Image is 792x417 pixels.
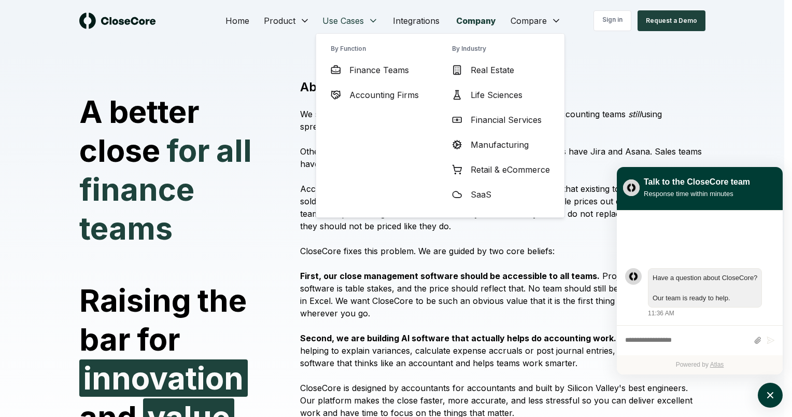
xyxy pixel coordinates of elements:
[444,82,558,107] a: Life Sciences
[444,58,558,82] a: Real Estate
[471,138,529,151] span: Manufacturing
[644,188,750,199] div: Response time within minutes
[471,163,550,176] span: Retail & eCommerce
[754,336,761,345] button: Attach files by clicking or dropping files here
[617,355,783,374] div: Powered by
[644,176,750,188] div: Talk to the CloseCore team
[349,89,419,101] span: Accounting Firms
[617,167,783,374] div: atlas-window
[444,44,558,58] h3: By Industry
[471,64,514,76] span: Real Estate
[444,132,558,157] a: Manufacturing
[625,268,642,285] div: atlas-message-author-avatar
[322,82,427,107] a: Accounting Firms
[617,211,783,374] div: atlas-ticket
[623,179,640,196] img: yblje5SQxOoZuw2TcITt_icon.png
[471,89,522,101] span: Life Sciences
[710,361,724,368] a: Atlas
[322,44,427,58] h3: By Function
[444,107,558,132] a: Financial Services
[625,331,774,350] div: atlas-composer
[648,309,674,318] div: 11:36 AM
[349,64,409,76] span: Finance Teams
[471,188,491,201] span: SaaS
[471,114,542,126] span: Financial Services
[653,273,757,303] div: atlas-message-text
[625,268,774,318] div: atlas-message
[322,58,427,82] a: Finance Teams
[648,268,774,318] div: Friday, August 22, 11:36 AM
[648,268,762,308] div: atlas-message-bubble
[444,182,558,207] a: SaaS
[444,157,558,182] a: Retail & eCommerce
